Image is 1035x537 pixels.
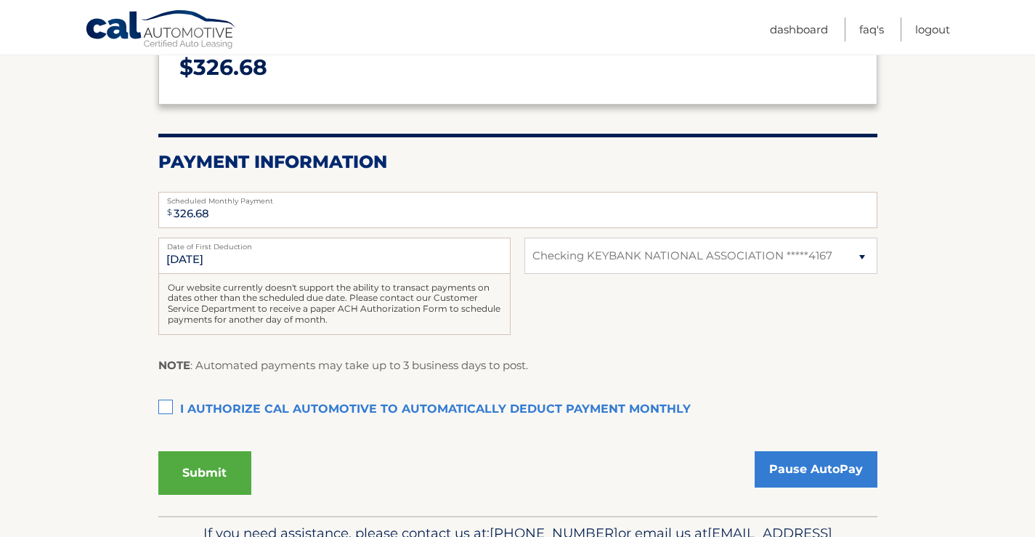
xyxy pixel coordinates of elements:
a: Cal Automotive [85,9,238,52]
a: Dashboard [770,17,828,41]
p: $ [179,49,856,87]
a: Pause AutoPay [755,451,877,488]
h2: Payment Information [158,151,877,173]
label: Date of First Deduction [158,238,511,249]
label: Scheduled Monthly Payment [158,192,877,203]
a: FAQ's [859,17,884,41]
input: Payment Date [158,238,511,274]
span: 326.68 [193,54,267,81]
span: $ [163,196,176,229]
label: I authorize cal automotive to automatically deduct payment monthly [158,395,877,424]
a: Logout [915,17,950,41]
input: Payment Amount [158,192,877,228]
div: Our website currently doesn't support the ability to transact payments on dates other than the sc... [158,274,511,335]
strong: NOTE [158,358,190,372]
p: : Automated payments may take up to 3 business days to post. [158,356,528,375]
button: Submit [158,451,251,495]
